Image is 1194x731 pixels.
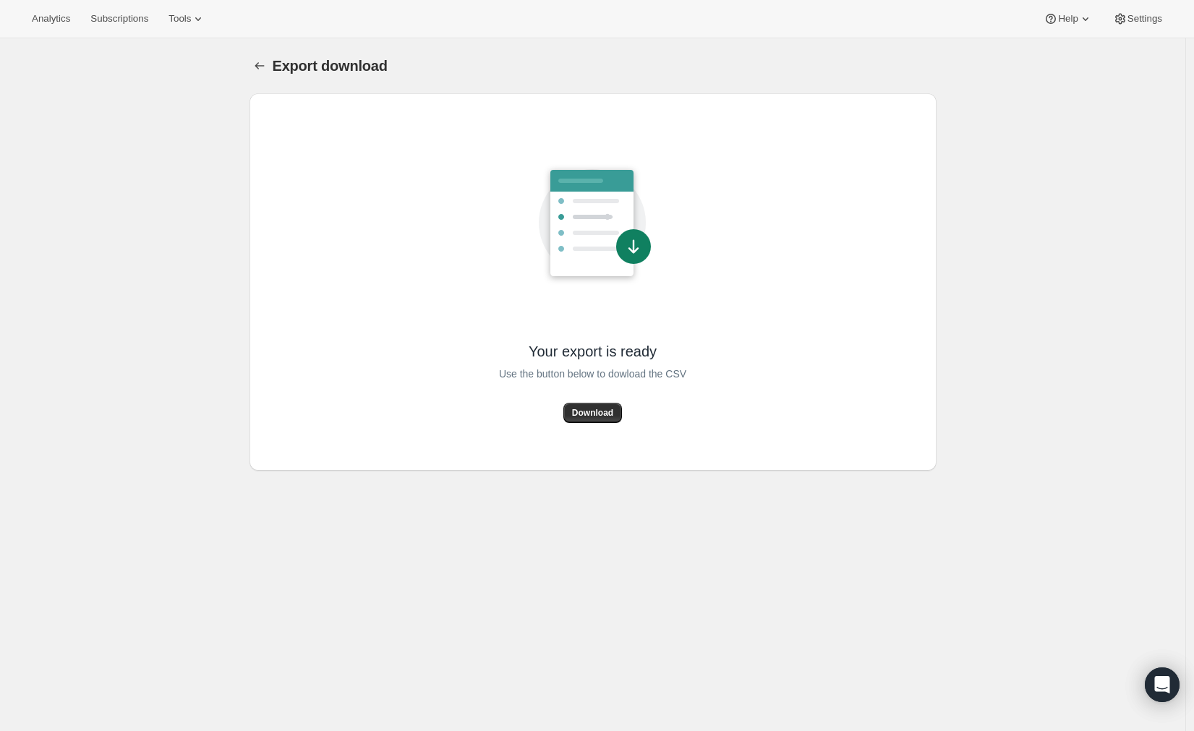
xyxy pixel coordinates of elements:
[160,9,214,29] button: Tools
[572,407,613,419] span: Download
[1127,13,1162,25] span: Settings
[23,9,79,29] button: Analytics
[563,403,622,423] button: Download
[1035,9,1101,29] button: Help
[499,365,686,382] span: Use the button below to dowload the CSV
[1104,9,1171,29] button: Settings
[1058,13,1078,25] span: Help
[32,13,70,25] span: Analytics
[250,56,270,76] button: Export download
[82,9,157,29] button: Subscriptions
[169,13,191,25] span: Tools
[1145,667,1180,702] div: Open Intercom Messenger
[273,58,388,74] span: Export download
[90,13,148,25] span: Subscriptions
[529,342,657,361] span: Your export is ready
